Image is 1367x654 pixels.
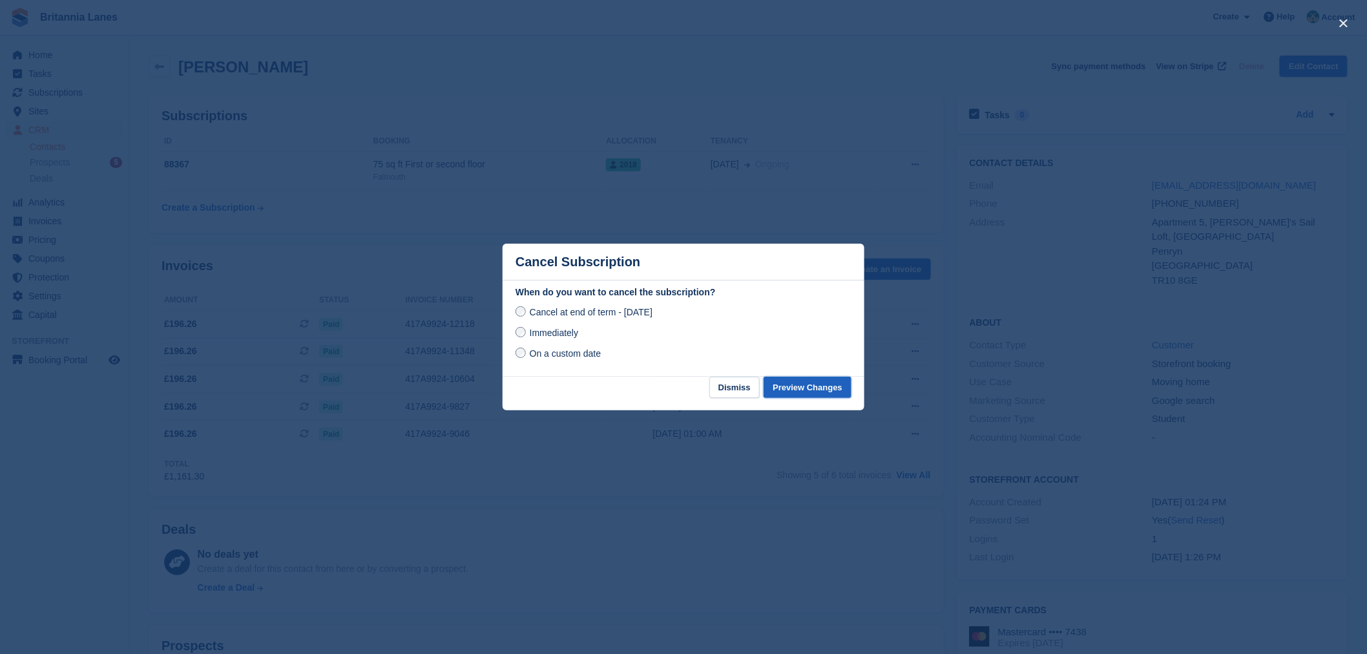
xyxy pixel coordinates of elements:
span: Immediately [530,328,578,338]
span: Cancel at end of term - [DATE] [530,307,652,317]
button: Dismiss [709,377,760,398]
button: close [1333,13,1354,34]
p: Cancel Subscription [516,255,640,269]
span: On a custom date [530,348,601,359]
label: When do you want to cancel the subscription? [516,286,851,299]
input: On a custom date [516,348,526,358]
input: Cancel at end of term - [DATE] [516,306,526,317]
input: Immediately [516,327,526,337]
button: Preview Changes [764,377,851,398]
